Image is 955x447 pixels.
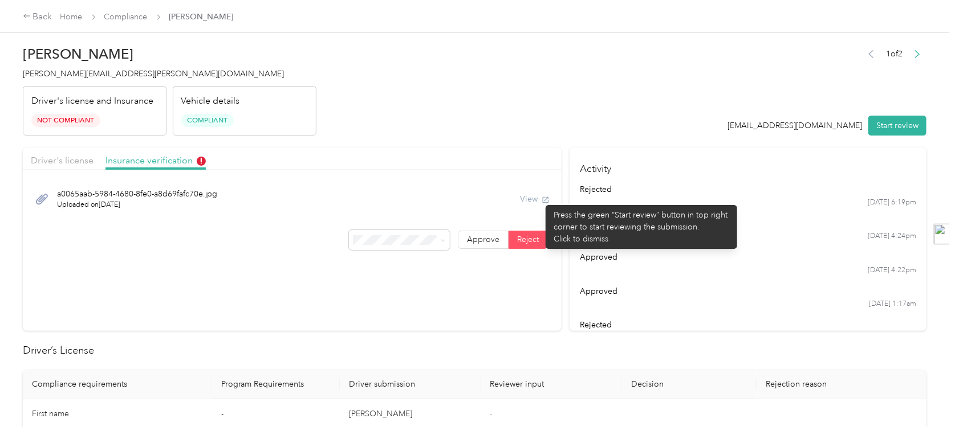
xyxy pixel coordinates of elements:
time: [DATE] 1:17am [869,299,916,309]
span: a0065aab-5984-4680-8fe0-a8d69fafc70e.jpg [57,188,217,200]
div: approved [580,218,917,229]
iframe: Everlance-gr Chat Button Frame [891,383,955,447]
span: Not Compliant [31,114,100,127]
time: [DATE] 4:24pm [868,231,916,241]
h2: [PERSON_NAME] [23,46,316,62]
h2: Driver’s License [23,343,926,358]
img: toggle-logo.svg [934,224,955,244]
span: Driver's license [31,155,94,166]
h4: Activity [570,147,926,183]
p: Driver's license and Insurance [31,95,153,108]
span: Compliant [181,114,234,127]
div: [EMAIL_ADDRESS][DOMAIN_NAME] [728,120,863,132]
td: - [212,399,340,430]
td: First name [23,399,212,430]
div: Back [23,10,52,24]
th: Program Requirements [212,370,340,399]
div: approved [580,251,917,263]
th: Reviewer input [481,370,622,399]
td: [PERSON_NAME] [340,399,481,430]
th: Driver submission [340,370,481,399]
span: [PERSON_NAME] [169,11,234,23]
span: [PERSON_NAME][EMAIL_ADDRESS][PERSON_NAME][DOMAIN_NAME] [23,69,284,79]
div: approved [580,285,917,297]
div: rejected [580,319,917,331]
a: Compliance [104,12,148,22]
div: rejected [580,183,917,195]
span: Approve [467,235,499,244]
span: - [490,409,493,419]
th: Rejection reason [757,370,926,399]
th: Compliance requirements [23,370,212,399]
span: Reject [517,235,539,244]
button: Start review [868,116,926,136]
span: 1 of 2 [886,48,903,60]
time: [DATE] 6:19pm [868,198,916,208]
span: Uploaded on [DATE] [57,200,217,210]
span: First name [32,409,69,419]
a: Home [60,12,83,22]
th: Decision [622,370,757,399]
span: Insurance verification [105,155,206,166]
time: [DATE] 4:22pm [868,265,916,276]
p: Vehicle details [181,95,240,108]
